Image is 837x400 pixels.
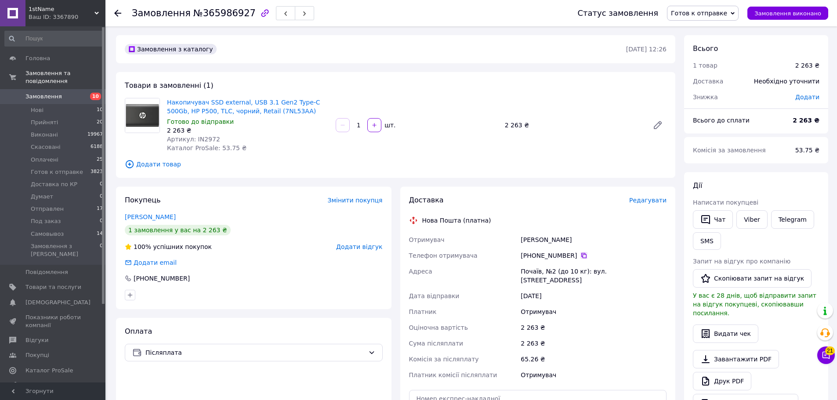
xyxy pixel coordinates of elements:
[626,46,667,53] time: [DATE] 12:26
[25,299,91,306] span: [DEMOGRAPHIC_DATA]
[125,159,667,169] span: Додати товар
[132,8,191,18] span: Замовлення
[31,193,53,201] span: Думает
[519,263,668,288] div: Почаїв, №2 (до 10 кг): вул. [STREET_ADDRESS]
[25,367,73,375] span: Каталог ProSale
[167,118,234,125] span: Готово до відправки
[736,210,767,229] a: Viber
[519,288,668,304] div: [DATE]
[519,335,668,351] div: 2 263 ₴
[97,119,103,126] span: 20
[133,274,191,283] div: [PHONE_NUMBER]
[519,304,668,320] div: Отримувач
[125,213,176,220] a: [PERSON_NAME]
[749,72,825,91] div: Необхідно уточнити
[97,230,103,238] span: 14
[29,13,105,21] div: Ваш ID: 3367890
[693,350,779,368] a: Завантажити PDF
[693,372,751,390] a: Друк PDF
[125,44,217,54] div: Замовлення з каталогу
[31,143,61,151] span: Скасовані
[519,320,668,335] div: 2 263 ₴
[409,268,432,275] span: Адреса
[31,180,77,188] span: Доставка по КР
[133,258,178,267] div: Додати email
[125,196,161,204] span: Покупець
[31,119,58,126] span: Прийняті
[100,242,103,258] span: 0
[825,346,835,355] span: 21
[167,144,246,151] span: Каталог ProSale: 53.75 ₴
[817,346,835,364] button: Чат з покупцем21
[125,98,159,133] img: Накопичувач SSD external, USB 3.1 Gen2 Type-C 500Gb, HP P500, TLC, чорний, Retail (7NL53AA)
[31,242,100,258] span: Замовлення з [PERSON_NAME]
[25,54,50,62] span: Головна
[693,44,718,53] span: Всього
[409,340,464,347] span: Сума післяплати
[145,348,365,357] span: Післяплата
[693,324,758,343] button: Видати чек
[577,9,658,18] div: Статус замовлення
[693,258,790,265] span: Запит на відгук про компанію
[629,197,667,204] span: Редагувати
[519,232,668,248] div: [PERSON_NAME]
[671,10,727,17] span: Готов к отправке
[693,269,812,288] button: Скопіювати запит на відгук
[747,7,828,20] button: Замовлення виконано
[501,119,645,131] div: 2 263 ₴
[409,324,468,331] span: Оціночна вартість
[31,205,64,213] span: Отправлен
[97,106,103,114] span: 10
[409,371,497,378] span: Платник комісії післяплати
[25,93,62,101] span: Замовлення
[100,217,103,225] span: 0
[754,10,821,17] span: Замовлення виконано
[100,180,103,188] span: 0
[793,117,819,124] b: 2 263 ₴
[25,336,48,344] span: Відгуки
[771,210,814,229] a: Telegram
[25,314,81,329] span: Показники роботи компанії
[693,117,750,124] span: Всього до сплати
[795,61,819,70] div: 2 263 ₴
[693,181,702,190] span: Дії
[25,382,56,389] span: Аналітика
[31,156,58,164] span: Оплачені
[97,205,103,213] span: 17
[521,251,667,260] div: [PHONE_NUMBER]
[29,5,94,13] span: 1stName
[25,69,105,85] span: Замовлення та повідомлення
[693,94,718,101] span: Знижка
[693,62,717,69] span: 1 товар
[4,31,104,47] input: Пошук
[519,367,668,383] div: Отримувач
[31,217,61,225] span: Под заказ
[409,356,479,363] span: Комісія за післяплату
[31,106,43,114] span: Нові
[87,131,103,139] span: 19967
[31,230,64,238] span: Самовывоз
[125,242,212,251] div: успішних покупок
[25,351,49,359] span: Покупці
[25,268,68,276] span: Повідомлення
[125,225,231,235] div: 1 замовлення у вас на 2 263 ₴
[100,193,103,201] span: 0
[193,8,256,18] span: №365986927
[693,232,721,250] button: SMS
[167,126,329,135] div: 2 263 ₴
[125,81,214,90] span: Товари в замовленні (1)
[328,197,383,204] span: Змінити покупця
[90,93,101,100] span: 10
[409,196,444,204] span: Доставка
[693,147,766,154] span: Комісія за замовлення
[336,243,382,250] span: Додати відгук
[125,327,152,335] span: Оплата
[795,147,819,154] span: 53.75 ₴
[409,292,460,299] span: Дата відправки
[795,94,819,101] span: Додати
[409,308,437,315] span: Платник
[25,283,81,291] span: Товари та послуги
[31,168,83,176] span: Готов к отправке
[409,252,478,259] span: Телефон отримувача
[693,199,758,206] span: Написати покупцеві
